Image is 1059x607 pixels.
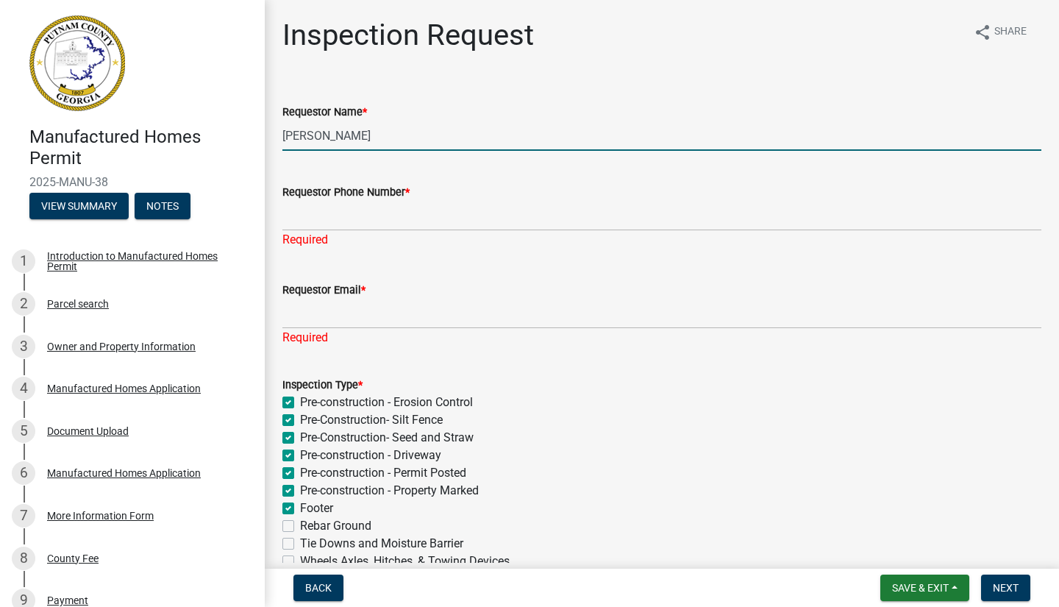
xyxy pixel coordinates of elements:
wm-modal-confirm: Summary [29,201,129,213]
label: Pre-construction - Property Marked [300,482,479,500]
label: Footer [300,500,333,517]
label: Inspection Type [282,380,363,391]
span: Save & Exit [892,582,949,594]
span: Back [305,582,332,594]
label: Pre-Construction- Silt Fence [300,411,443,429]
div: 6 [12,461,35,485]
h4: Manufactured Homes Permit [29,127,253,169]
div: Required [282,231,1041,249]
button: Notes [135,193,190,219]
div: 3 [12,335,35,358]
div: Document Upload [47,426,129,436]
div: Manufactured Homes Application [47,383,201,394]
label: Tie Downs and Moisture Barrier [300,535,463,553]
wm-modal-confirm: Notes [135,201,190,213]
label: Rebar Ground [300,517,371,535]
button: Next [981,575,1030,601]
div: 5 [12,419,35,443]
h1: Inspection Request [282,18,534,53]
div: 4 [12,377,35,400]
div: 1 [12,249,35,273]
button: shareShare [962,18,1038,46]
div: 2 [12,292,35,316]
div: Payment [47,595,88,606]
label: Pre-Construction- Seed and Straw [300,429,474,447]
label: Wheels Axles, Hitches, & Towing Devices [300,553,510,570]
label: Requestor Name [282,107,367,118]
label: Pre-construction - Erosion Control [300,394,473,411]
span: Share [994,24,1027,41]
label: Requestor Phone Number [282,188,410,198]
div: 7 [12,504,35,528]
div: More Information Form [47,511,154,521]
label: Pre-construction - Driveway [300,447,441,464]
label: Requestor Email [282,285,366,296]
i: share [974,24,991,41]
div: 8 [12,547,35,570]
img: Putnam County, Georgia [29,15,125,111]
div: Required [282,329,1041,347]
label: Pre-construction - Permit Posted [300,464,466,482]
div: Manufactured Homes Application [47,468,201,478]
span: Next [993,582,1019,594]
span: 2025-MANU-38 [29,175,235,189]
button: Save & Exit [880,575,969,601]
div: County Fee [47,553,99,564]
button: Back [293,575,343,601]
div: Owner and Property Information [47,341,196,352]
button: View Summary [29,193,129,219]
div: Introduction to Manufactured Homes Permit [47,251,241,271]
div: Parcel search [47,299,109,309]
